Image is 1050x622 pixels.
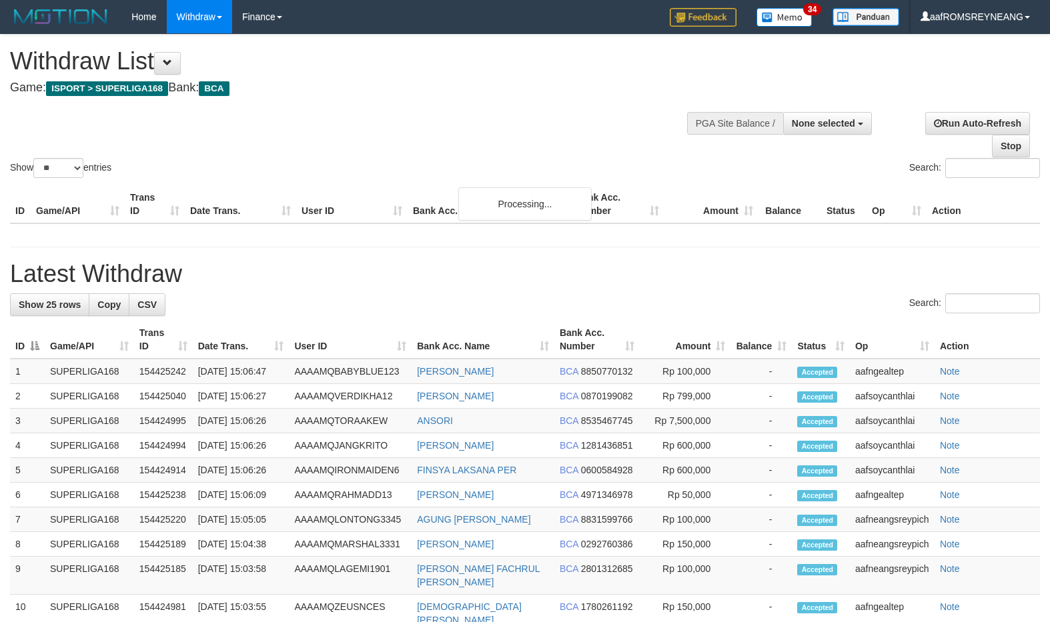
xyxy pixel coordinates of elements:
span: CSV [137,299,157,310]
th: Game/API [31,185,125,223]
span: Copy 0292760386 to clipboard [581,539,633,549]
td: 154424914 [134,458,193,483]
td: - [730,433,792,458]
span: Copy 2801312685 to clipboard [581,563,633,574]
a: CSV [129,293,165,316]
th: Amount: activate to sort column ascending [640,321,730,359]
td: 4 [10,433,45,458]
a: [PERSON_NAME] [417,391,494,401]
td: Rp 600,000 [640,433,730,458]
a: [PERSON_NAME] [417,366,494,377]
td: AAAAMQMARSHAL3331 [289,532,412,557]
td: 154425185 [134,557,193,595]
td: AAAAMQJANGKRITO [289,433,412,458]
span: BCA [560,440,578,451]
img: Feedback.jpg [670,8,736,27]
td: AAAAMQIRONMAIDEN6 [289,458,412,483]
td: aafsoycanthlai [850,384,935,409]
th: Amount [664,185,758,223]
span: Copy 4971346978 to clipboard [581,489,633,500]
td: aafsoycanthlai [850,433,935,458]
span: Copy 8831599766 to clipboard [581,514,633,525]
a: Copy [89,293,129,316]
td: SUPERLIGA168 [45,507,134,532]
a: [PERSON_NAME] [417,489,494,500]
td: aafneangsreypich [850,507,935,532]
button: None selected [783,112,872,135]
span: Copy 1281436851 to clipboard [581,440,633,451]
td: - [730,458,792,483]
th: Trans ID [125,185,185,223]
th: Date Trans.: activate to sort column ascending [193,321,290,359]
td: AAAAMQBABYBLUE123 [289,359,412,384]
a: Run Auto-Refresh [925,112,1030,135]
td: - [730,483,792,507]
th: User ID: activate to sort column ascending [289,321,412,359]
span: BCA [560,563,578,574]
th: Action [935,321,1040,359]
span: None selected [792,118,855,129]
th: Action [927,185,1040,223]
td: [DATE] 15:06:47 [193,359,290,384]
a: [PERSON_NAME] [417,440,494,451]
td: SUPERLIGA168 [45,532,134,557]
a: Note [940,366,960,377]
span: BCA [560,366,578,377]
span: Copy 0870199082 to clipboard [581,391,633,401]
span: Copy 8850770132 to clipboard [581,366,633,377]
th: Op [867,185,927,223]
td: SUPERLIGA168 [45,409,134,433]
td: 2 [10,384,45,409]
span: Accepted [797,539,837,551]
td: - [730,557,792,595]
span: Copy 0600584928 to clipboard [581,465,633,475]
h1: Withdraw List [10,48,686,75]
td: SUPERLIGA168 [45,359,134,384]
span: BCA [560,465,578,475]
td: aafneangsreypich [850,557,935,595]
td: 154425220 [134,507,193,532]
td: aafngealtep [850,483,935,507]
td: 7 [10,507,45,532]
td: [DATE] 15:06:26 [193,458,290,483]
select: Showentries [33,158,83,178]
td: 154424994 [134,433,193,458]
th: Bank Acc. Number [570,185,664,223]
td: Rp 150,000 [640,532,730,557]
span: Accepted [797,490,837,501]
th: Status [821,185,867,223]
td: [DATE] 15:06:26 [193,409,290,433]
span: Copy [97,299,121,310]
th: ID [10,185,31,223]
a: Note [940,563,960,574]
th: Status: activate to sort column ascending [792,321,850,359]
a: [PERSON_NAME] [417,539,494,549]
td: [DATE] 15:06:27 [193,384,290,409]
div: Processing... [458,187,592,221]
th: Trans ID: activate to sort column ascending [134,321,193,359]
img: MOTION_logo.png [10,7,111,27]
h4: Game: Bank: [10,81,686,95]
td: SUPERLIGA168 [45,483,134,507]
td: [DATE] 15:06:09 [193,483,290,507]
td: 1 [10,359,45,384]
a: Note [940,391,960,401]
td: 6 [10,483,45,507]
span: BCA [560,514,578,525]
input: Search: [945,293,1040,313]
span: Accepted [797,564,837,575]
a: Stop [992,135,1030,157]
th: Game/API: activate to sort column ascending [45,321,134,359]
th: Balance: activate to sort column ascending [730,321,792,359]
td: 154425238 [134,483,193,507]
span: Accepted [797,367,837,378]
td: AAAAMQLONTONG3345 [289,507,412,532]
span: Accepted [797,391,837,403]
span: BCA [560,391,578,401]
span: Accepted [797,602,837,613]
span: BCA [560,601,578,612]
span: Accepted [797,441,837,452]
span: BCA [560,539,578,549]
td: [DATE] 15:06:26 [193,433,290,458]
td: Rp 100,000 [640,507,730,532]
